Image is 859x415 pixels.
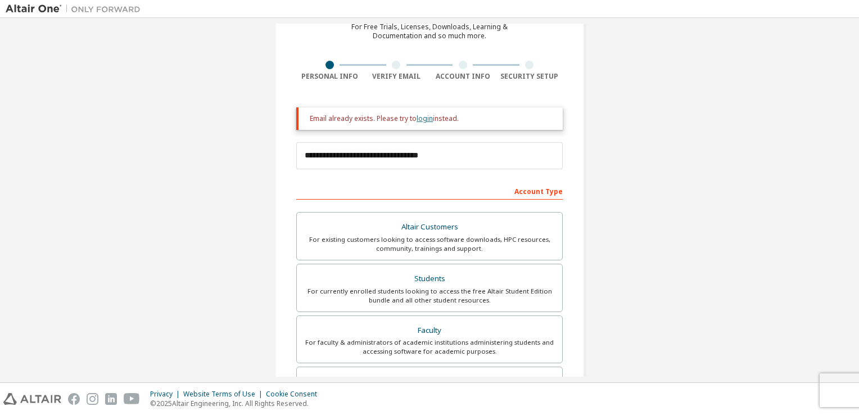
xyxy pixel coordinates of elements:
img: altair_logo.svg [3,393,61,405]
div: Personal Info [296,72,363,81]
div: Account Type [296,182,563,200]
div: Verify Email [363,72,430,81]
p: © 2025 Altair Engineering, Inc. All Rights Reserved. [150,399,324,408]
div: Website Terms of Use [183,390,266,399]
img: youtube.svg [124,393,140,405]
div: Security Setup [496,72,563,81]
div: Altair Customers [304,219,555,235]
div: Account Info [430,72,496,81]
img: Altair One [6,3,146,15]
div: Privacy [150,390,183,399]
div: For Free Trials, Licenses, Downloads, Learning & Documentation and so much more. [351,22,508,40]
div: For currently enrolled students looking to access the free Altair Student Edition bundle and all ... [304,287,555,305]
img: linkedin.svg [105,393,117,405]
div: Cookie Consent [266,390,324,399]
div: For faculty & administrators of academic institutions administering students and accessing softwa... [304,338,555,356]
img: instagram.svg [87,393,98,405]
a: login [417,114,433,123]
div: Everyone else [304,374,555,390]
img: facebook.svg [68,393,80,405]
div: For existing customers looking to access software downloads, HPC resources, community, trainings ... [304,235,555,253]
div: Email already exists. Please try to instead. [310,114,554,123]
div: Students [304,271,555,287]
div: Faculty [304,323,555,339]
